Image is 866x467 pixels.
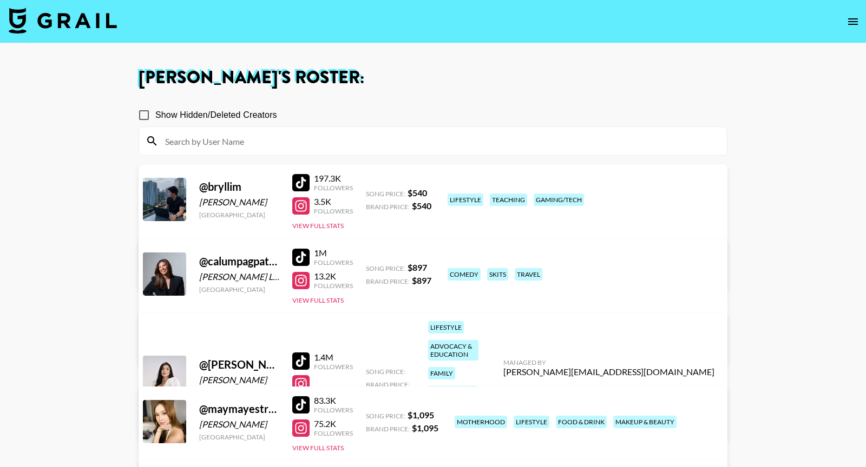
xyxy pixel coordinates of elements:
div: 75.2K [314,418,353,429]
div: family [428,367,455,379]
div: Followers [314,282,353,290]
span: Song Price: [366,264,405,272]
div: [PERSON_NAME] Love D. Calumpag [199,271,279,282]
div: @ maymayestrada.dy [199,402,279,416]
h1: [PERSON_NAME] 's Roster: [139,69,727,86]
strong: $ 540 [408,188,427,198]
div: [PERSON_NAME] [199,375,279,385]
div: 1.4M [314,352,353,363]
div: lifestyle [448,194,483,206]
span: Brand Price: [366,381,410,389]
input: Search by User Name [159,132,720,150]
div: 13.2K [314,271,353,282]
div: skits [487,268,508,281]
div: Followers [314,429,353,437]
span: Song Price: [366,368,405,376]
div: 1M [314,248,353,258]
div: makeup & beauty [613,416,677,428]
div: gaming/tech [534,194,584,206]
div: motherhood [455,416,507,428]
div: 3.5K [314,196,353,207]
div: teaching [490,194,527,206]
a: View/Edit Details [503,386,714,397]
strong: $ 540 [412,201,431,211]
div: 197.3K [314,173,353,184]
button: View Full Stats [292,444,344,452]
div: [GEOGRAPHIC_DATA] [199,211,279,219]
img: Grail Talent [9,8,117,34]
div: food & drink [556,416,607,428]
div: [GEOGRAPHIC_DATA] [199,285,279,293]
div: Followers [314,363,353,371]
div: Followers [314,258,353,266]
div: Followers [314,184,353,192]
div: @ calumpagpatrise [199,255,279,268]
strong: $ 1,095 [412,423,438,433]
span: Song Price: [366,412,405,420]
div: Followers [314,406,353,414]
button: open drawer [842,11,864,32]
div: 83.3K [314,395,353,406]
div: [PERSON_NAME][EMAIL_ADDRESS][DOMAIN_NAME] [503,366,714,377]
div: travel [515,268,542,281]
div: @ [PERSON_NAME] [199,358,279,371]
div: advocacy & education [428,340,478,361]
div: [GEOGRAPHIC_DATA] [199,433,279,441]
strong: $ 897 [408,262,427,272]
button: View Full Stats [292,296,344,304]
span: Song Price: [366,190,405,198]
div: Followers [314,207,353,215]
div: @ bryllim [199,180,279,194]
span: Brand Price: [366,277,410,285]
div: health / wellness [428,386,478,406]
button: View Full Stats [292,222,344,230]
strong: $ 1,095 [408,410,434,420]
span: Brand Price: [366,203,410,211]
div: Managed By [503,358,714,366]
div: [PERSON_NAME] [199,197,279,208]
span: Brand Price: [366,425,410,433]
strong: $ 897 [412,275,431,285]
span: Show Hidden/Deleted Creators [155,109,277,122]
div: comedy [448,268,481,281]
div: lifestyle [514,416,549,428]
div: lifestyle [428,321,464,333]
div: [PERSON_NAME] [199,419,279,430]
